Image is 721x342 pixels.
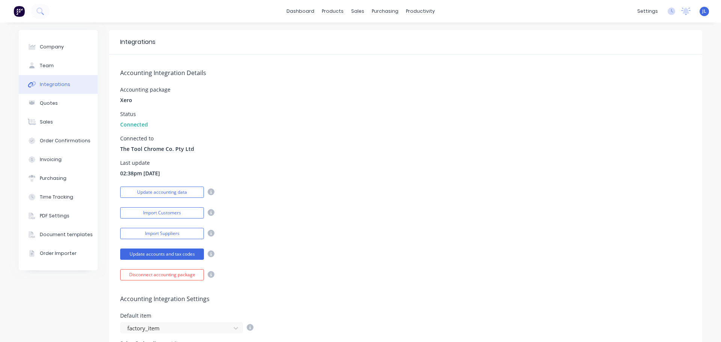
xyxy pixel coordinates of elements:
[120,160,160,166] div: Last update
[40,62,54,69] div: Team
[40,156,62,163] div: Invoicing
[19,150,98,169] button: Invoicing
[120,136,194,141] div: Connected to
[283,6,318,17] a: dashboard
[40,100,58,107] div: Quotes
[120,69,691,77] h5: Accounting Integration Details
[19,38,98,56] button: Company
[120,207,204,218] button: Import Customers
[347,6,368,17] div: sales
[702,8,706,15] span: JL
[19,75,98,94] button: Integrations
[120,187,204,198] button: Update accounting data
[120,313,253,318] div: Default item
[19,131,98,150] button: Order Confirmations
[368,6,402,17] div: purchasing
[402,6,439,17] div: productivity
[120,228,204,239] button: Import Suppliers
[318,6,347,17] div: products
[40,231,93,238] div: Document templates
[120,96,132,104] span: Xero
[120,87,170,92] div: Accounting package
[40,137,91,144] div: Order Confirmations
[40,250,77,257] div: Order Importer
[634,6,662,17] div: settings
[19,188,98,206] button: Time Tracking
[19,94,98,113] button: Quotes
[19,244,98,263] button: Order Importer
[40,44,64,50] div: Company
[40,194,73,200] div: Time Tracking
[40,119,53,125] div: Sales
[40,81,70,88] div: Integrations
[120,295,691,303] h5: Accounting Integration Settings
[120,121,148,128] span: Connected
[19,206,98,225] button: PDF Settings
[14,6,25,17] img: Factory
[19,56,98,75] button: Team
[120,145,194,153] span: The Tool Chrome Co. Pty Ltd
[40,212,69,219] div: PDF Settings
[40,175,66,182] div: Purchasing
[120,249,204,260] button: Update accounts and tax codes
[19,169,98,188] button: Purchasing
[120,169,160,177] span: 02:38pm [DATE]
[120,111,148,117] div: Status
[19,225,98,244] button: Document templates
[19,113,98,131] button: Sales
[120,38,155,47] div: Integrations
[120,269,204,280] button: Disconnect accounting package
